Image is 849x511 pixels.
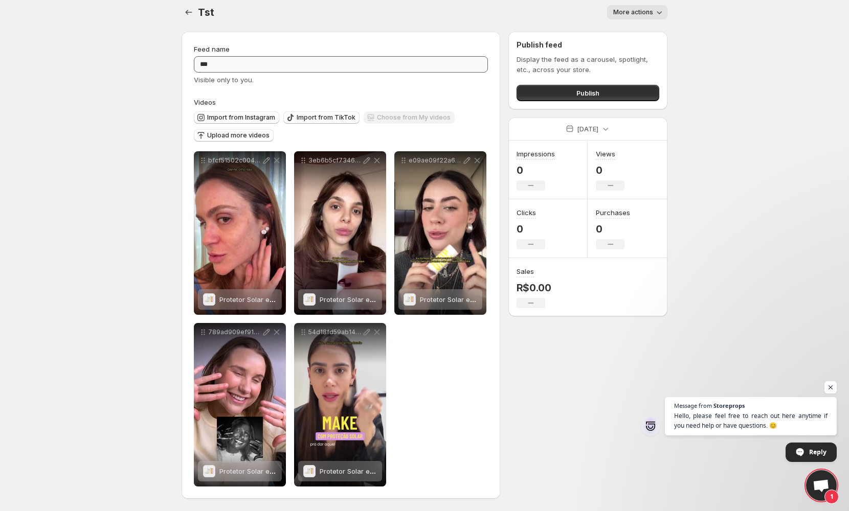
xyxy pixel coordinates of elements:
span: Videos [194,98,216,106]
span: Reply [809,443,826,461]
h3: Impressions [517,149,555,159]
p: 0 [596,223,630,235]
h3: Clicks [517,207,536,218]
span: Protetor Solar em Bastão Com Cor FPS 95 [320,295,454,304]
span: Feed name [194,45,230,53]
p: 0 [517,164,555,176]
button: Settings [182,5,196,19]
p: 789ad909ef9140c78a1bf479512d4d15HD-720p-16Mbps-51305498 [208,328,261,336]
p: R$0.00 [517,282,551,294]
img: Protetor Solar em Bastão Com Cor FPS 95 [203,465,215,477]
span: Storeprops [713,403,745,408]
button: Import from Instagram [194,111,279,124]
p: 54d18fd59ab14010a245597190616d2cHD-720p-16Mbps-51305528 [308,328,362,336]
h3: Sales [517,266,534,276]
button: Import from TikTok [283,111,360,124]
div: 54d18fd59ab14010a245597190616d2cHD-720p-16Mbps-51305528Protetor Solar em Bastão Com Cor FPS 95Pro... [294,323,386,486]
div: bfcf51502c004b9aa3240bec596a1775HD-720p-45Mbps-45281200Protetor Solar em Bastão Com Cor FPS 95Pro... [194,151,286,315]
span: Publish [576,88,599,98]
span: 1 [824,490,839,504]
p: 0 [517,223,545,235]
span: Protetor Solar em Bastão Com Cor FPS 95 [219,295,354,304]
p: 0 [596,164,624,176]
h2: Publish feed [517,40,659,50]
h3: Views [596,149,615,159]
span: Hello, please feel free to reach out here anytime if you need help or have questions. 😊 [674,411,828,430]
span: Message from [674,403,712,408]
h3: Purchases [596,207,630,218]
span: Import from Instagram [207,113,275,122]
button: Publish [517,85,659,101]
p: [DATE] [577,124,598,134]
img: Protetor Solar em Bastão Com Cor FPS 95 [404,293,416,306]
button: Upload more videos [194,129,274,142]
p: Display the feed as a carousel, spotlight, etc., across your store. [517,54,659,75]
span: Protetor Solar em Bastão Com Cor FPS 95 [420,295,554,304]
span: Protetor Solar em Bastão Com Cor FPS 95 [320,467,454,475]
button: More actions [607,5,667,19]
span: Upload more videos [207,131,270,140]
div: 3eb6b5cf73464b4e91ad1ee9903620f9HD-720p-16Mbps-51305461Protetor Solar em Bastão Com Cor FPS 95Pro... [294,151,386,315]
span: Visible only to you. [194,76,254,84]
img: Protetor Solar em Bastão Com Cor FPS 95 [303,465,316,477]
span: Protetor Solar em Bastão Com Cor FPS 95 [219,467,354,475]
p: 3eb6b5cf73464b4e91ad1ee9903620f9HD-720p-16Mbps-51305461 [308,156,362,165]
div: Open chat [806,470,837,501]
div: e09ae09f22a64defa1ee629a698e3977HD-720p-16Mbps-51305595Protetor Solar em Bastão Com Cor FPS 95Pro... [394,151,486,315]
img: Protetor Solar em Bastão Com Cor FPS 95 [303,293,316,306]
span: Tst [198,6,214,18]
span: Import from TikTok [297,113,355,122]
div: 789ad909ef9140c78a1bf479512d4d15HD-720p-16Mbps-51305498Protetor Solar em Bastão Com Cor FPS 95Pro... [194,323,286,486]
span: More actions [613,8,653,16]
p: bfcf51502c004b9aa3240bec596a1775HD-720p-45Mbps-45281200 [208,156,261,165]
p: e09ae09f22a64defa1ee629a698e3977HD-720p-16Mbps-51305595 [409,156,462,165]
img: Protetor Solar em Bastão Com Cor FPS 95 [203,293,215,306]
